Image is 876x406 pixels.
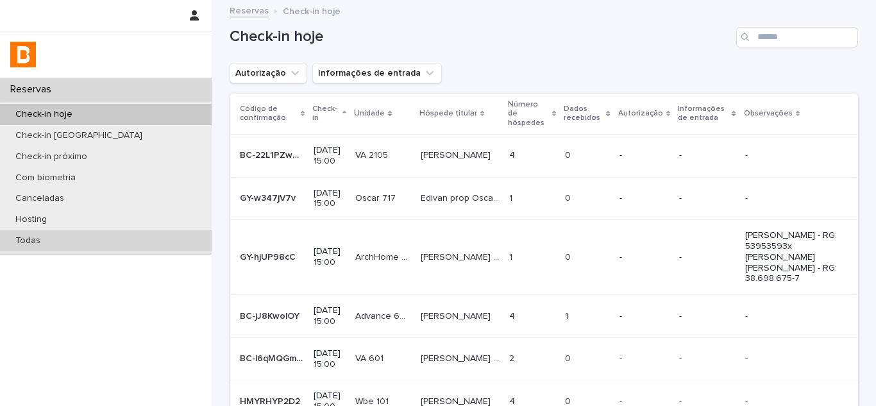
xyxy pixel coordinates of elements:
p: Oscar 717 [355,190,398,204]
p: Informações de entrada [678,102,729,126]
p: 0 [565,148,573,161]
p: [DATE] 15:00 [314,246,346,268]
p: 4 [509,309,518,322]
p: Número de hóspedes [508,97,549,130]
p: Ana Maria Prop ArchHome 1103 [421,250,501,263]
p: [DATE] 15:00 [314,305,346,327]
p: - [679,150,735,161]
p: Hóspede titular [419,106,477,121]
p: Check-in [GEOGRAPHIC_DATA] [5,130,153,141]
p: Todas [5,235,51,246]
p: Autorização [618,106,663,121]
p: Com biometria [5,173,86,183]
img: zVaNuJHRTjyIjT5M9Xd5 [10,42,36,67]
p: - [619,353,669,364]
p: 1 [509,190,515,204]
p: Código de confirmação [240,102,298,126]
tr: GY-hjUP98cCGY-hjUP98cC [DATE] 15:00ArchHome 1103ArchHome 1103 [PERSON_NAME] Prop ArchHome 1103[PE... [230,220,858,295]
p: - [745,311,838,322]
p: - [679,311,735,322]
p: Advance 604 [355,309,413,322]
p: Reservas [5,83,62,96]
p: Dados recebidos [564,102,603,126]
p: 2 [509,351,517,364]
a: Reservas [230,3,269,17]
p: 1 [509,250,515,263]
p: [PERSON_NAME] - RG: 53953593x [PERSON_NAME] [PERSON_NAME] - RG: 38.698.675-7 [745,230,838,284]
p: BC-22L1PZwDM [240,148,306,161]
p: [DATE] 15:00 [314,145,346,167]
p: 0 [565,250,573,263]
p: - [619,150,669,161]
p: VA 2105 [355,148,391,161]
button: Informações de entrada [312,63,442,83]
tr: BC-l6qMQGmwMBC-l6qMQGmwM [DATE] 15:00VA 601VA 601 [PERSON_NAME] [PERSON_NAME][PERSON_NAME] [PERSO... [230,337,858,380]
p: Check-in [312,102,339,126]
tr: BC-22L1PZwDMBC-22L1PZwDM [DATE] 15:00VA 2105VA 2105 [PERSON_NAME][PERSON_NAME] 44 00 --- [230,134,858,177]
p: Observações [744,106,793,121]
p: - [679,353,735,364]
p: GY-w347jV7v [240,190,298,204]
p: Canceladas [5,193,74,204]
p: - [745,353,838,364]
p: 0 [565,351,573,364]
p: [PERSON_NAME] [421,309,493,322]
button: Autorização [230,63,307,83]
p: 1 [565,309,571,322]
input: Search [736,27,858,47]
p: [PERSON_NAME] [PERSON_NAME] [421,351,501,364]
p: Check-in hoje [283,3,341,17]
p: Check-in próximo [5,151,97,162]
p: Hosting [5,214,57,225]
p: - [745,193,838,204]
p: - [745,150,838,161]
p: 4 [509,148,518,161]
p: [DATE] 15:00 [314,348,346,370]
p: - [619,252,669,263]
p: Edivan prop Oscar 717/419 [421,190,501,204]
p: - [679,193,735,204]
p: - [619,311,669,322]
p: 0 [565,190,573,204]
p: BC-l6qMQGmwM [240,351,306,364]
p: - [679,252,735,263]
p: BC-jJ8KwolOY [240,309,302,322]
h1: Check-in hoje [230,28,731,46]
p: Unidade [354,106,385,121]
tr: GY-w347jV7vGY-w347jV7v [DATE] 15:00Oscar 717Oscar 717 Edivan prop Oscar 717/419Edivan prop Oscar ... [230,177,858,220]
p: - [619,193,669,204]
p: ArchHome 1103 [355,250,413,263]
tr: BC-jJ8KwolOYBC-jJ8KwolOY [DATE] 15:00Advance 604Advance 604 [PERSON_NAME][PERSON_NAME] 44 11 --- [230,295,858,338]
p: GY-hjUP98cC [240,250,298,263]
p: MARCIA MARTINS DE SOUSA VON RONDOW [421,148,493,161]
p: VA 601 [355,351,386,364]
p: Check-in hoje [5,109,83,120]
p: [DATE] 15:00 [314,188,346,210]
